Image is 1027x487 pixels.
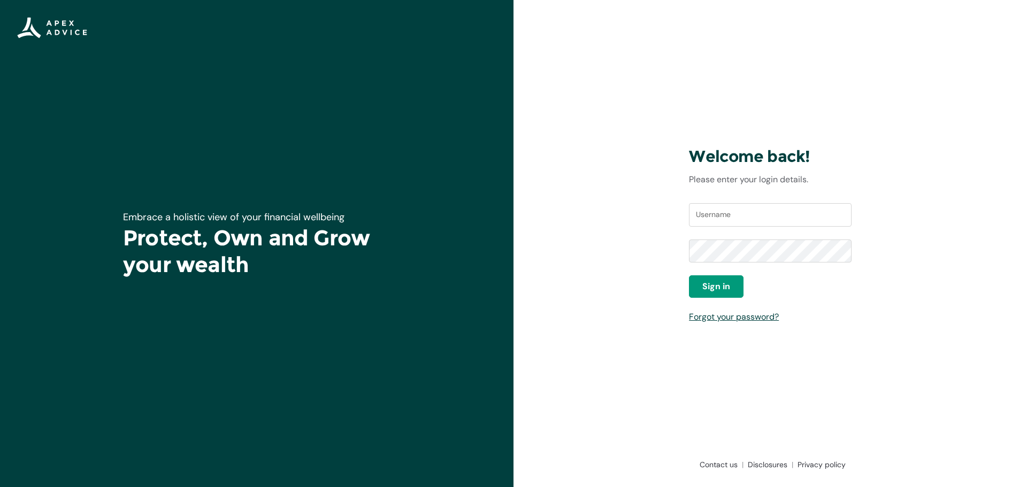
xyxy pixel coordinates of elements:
a: Disclosures [744,459,793,470]
span: Sign in [702,280,730,293]
p: Please enter your login details. [689,173,852,186]
a: Forgot your password? [689,311,779,322]
a: Privacy policy [793,459,846,470]
button: Sign in [689,275,744,298]
span: Embrace a holistic view of your financial wellbeing [123,211,344,223]
img: Apex Advice Group [17,17,87,38]
a: Contact us [695,459,744,470]
input: Username [689,203,852,227]
h3: Welcome back! [689,146,852,167]
h1: Protect, Own and Grow your wealth [123,225,390,278]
